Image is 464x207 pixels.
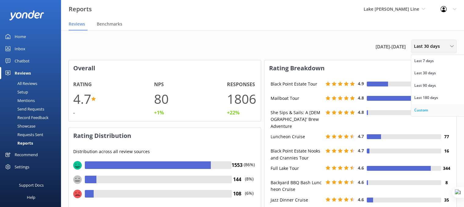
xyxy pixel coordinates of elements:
[19,179,44,191] div: Support Docs
[4,79,37,88] div: All Reviews
[4,113,61,122] a: Record Feedback
[414,95,438,101] div: Last 180 days
[269,133,324,140] div: Luncheon Cruise
[4,122,35,130] div: Showcase
[441,179,452,186] h4: 8
[69,4,92,14] h3: Reports
[154,81,164,89] h4: NPS
[4,79,61,88] a: All Reviews
[227,89,256,109] h1: 1806
[358,179,364,185] span: 4.6
[73,89,91,109] h1: 4.7
[4,96,35,105] div: Mentions
[232,190,243,198] h4: 108
[232,161,243,169] h4: 1553
[4,122,61,130] a: Showcase
[73,81,92,89] h4: Rating
[15,161,29,173] div: Settings
[27,191,35,203] div: Help
[269,95,324,102] div: Mailboat Tour
[441,148,452,154] h4: 16
[4,113,49,122] div: Record Feedback
[358,197,364,202] span: 4.6
[154,89,169,109] h1: 80
[15,67,31,79] div: Reviews
[15,149,38,161] div: Recommend
[69,21,85,27] span: Reviews
[376,43,406,50] span: [DATE] - [DATE]
[4,105,61,113] a: Send Requests
[358,95,364,101] span: 4.8
[358,165,364,171] span: 4.6
[4,139,61,147] a: Reports
[364,6,419,12] span: Lake [PERSON_NAME] Line
[358,133,364,139] span: 4.7
[15,43,25,55] div: Inbox
[414,58,434,64] div: Last 7 days
[358,109,364,115] span: 4.8
[4,130,43,139] div: Requests Sent
[414,70,436,76] div: Last 30 days
[243,190,256,204] p: (6%)
[4,130,61,139] a: Requests Sent
[441,133,452,140] h4: 77
[243,161,256,176] p: (86%)
[73,148,256,155] p: Distribution across all review sources
[73,109,75,117] div: -
[269,148,324,161] div: Black Point Estate Nooks and Crannies Tour
[15,30,26,43] div: Home
[269,165,324,172] div: Full Lake Tour
[69,128,261,144] h3: Rating Distribution
[97,21,122,27] span: Benchmarks
[4,88,61,96] a: Setup
[269,81,324,87] div: Black Point Estate Tour
[9,10,44,20] img: yonder-white-logo.png
[69,60,261,76] h3: Overall
[358,148,364,153] span: 4.7
[227,81,255,89] h4: Responses
[358,81,364,86] span: 4.9
[4,88,28,96] div: Setup
[4,139,33,147] div: Reports
[269,179,324,193] div: Backyard BBQ Bash Luncheon Cruise
[4,96,61,105] a: Mentions
[227,109,239,117] div: +22%
[414,107,428,113] div: Custom
[414,82,436,89] div: Last 90 days
[15,55,30,67] div: Chatbot
[232,176,243,184] h4: 144
[269,109,324,130] div: She Sips & Sails: A [DEMOGRAPHIC_DATA]' Brew Adventure
[441,165,452,172] h4: 344
[414,43,444,50] span: Last 30 days
[4,105,44,113] div: Send Requests
[154,109,164,117] div: +1%
[269,197,324,203] div: Jazz Dinner Cruise
[264,60,457,76] h3: Rating Breakdown
[441,197,452,203] h4: 35
[243,176,256,190] p: (8%)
